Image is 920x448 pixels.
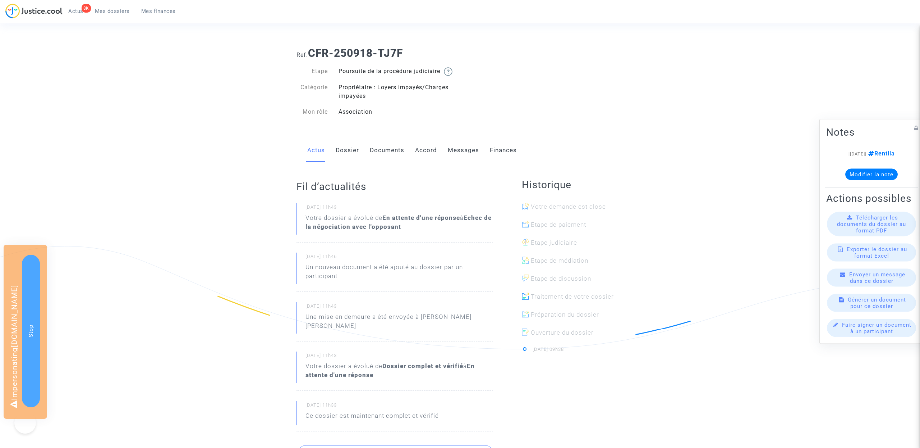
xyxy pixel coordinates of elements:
span: Votre demande est close [531,203,606,210]
iframe: Help Scout Beacon - Open [14,412,36,434]
small: [DATE] 11h46 [305,253,493,263]
img: jc-logo.svg [5,4,63,18]
a: Messages [448,139,479,162]
button: Modifier la note [845,168,898,180]
h2: Fil d’actualités [296,180,493,193]
span: Télécharger les documents du dossier au format PDF [837,214,906,234]
a: Actus [307,139,325,162]
span: Ref. [296,51,308,58]
div: Association [333,108,460,116]
small: [DATE] 11h43 [305,303,493,312]
div: Impersonating [4,245,47,419]
a: Finances [490,139,517,162]
b: Echec de la négociation avec l'opposant [305,214,492,230]
h2: Historique [522,178,624,191]
span: Mes dossiers [95,8,130,14]
b: CFR-250918-TJ7F [308,47,403,59]
div: 8K [82,4,91,13]
div: Etape [291,67,333,76]
p: Un nouveau document a été ajouté au dossier par un participant [305,263,493,284]
div: Mon rôle [291,108,333,116]
span: Générer un document pour ce dossier [848,296,906,309]
span: Faire signer un document à un participant [842,321,911,334]
div: Propriétaire : Loyers impayés/Charges impayées [333,83,460,100]
div: Votre dossier a évolué de à [305,362,493,380]
a: Mes finances [135,6,181,17]
span: Envoyer un message dans ce dossier [849,271,905,284]
small: [DATE] 11h43 [305,204,493,213]
span: Exporter le dossier au format Excel [847,246,907,259]
div: Catégorie [291,83,333,100]
a: Documents [370,139,404,162]
h2: Notes [826,126,917,138]
div: Votre dossier a évolué de à [305,213,493,231]
p: Une mise en demeure a été envoyée à [PERSON_NAME] [PERSON_NAME] [305,312,493,334]
span: Rentila [866,150,895,157]
a: 8KActus [63,6,89,17]
button: Stop [22,255,40,407]
span: Mes finances [141,8,176,14]
span: Actus [68,8,83,14]
p: Ce dossier est maintenant complet et vérifié [305,411,439,424]
a: Mes dossiers [89,6,135,17]
small: [DATE] 11h33 [305,402,493,411]
small: [DATE] 11h43 [305,352,493,362]
h2: Actions possibles [826,192,917,204]
span: Stop [28,325,34,337]
span: [[DATE]] [848,151,866,156]
a: Dossier [336,139,359,162]
div: Poursuite de la procédure judiciaire [333,67,460,76]
a: Accord [415,139,437,162]
b: Dossier complet et vérifié [382,362,463,370]
img: help.svg [444,67,452,76]
b: En attente d'une réponse [382,214,460,221]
